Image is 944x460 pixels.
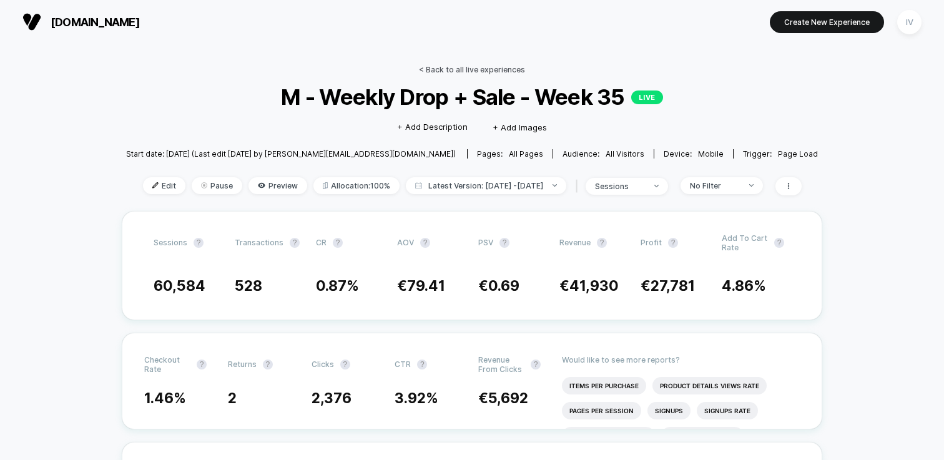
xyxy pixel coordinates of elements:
[488,389,528,407] span: 5,692
[595,182,645,191] div: sessions
[144,389,186,407] span: 1.46 %
[573,177,586,195] span: |
[559,238,591,247] span: Revenue
[228,389,237,407] span: 2
[290,238,300,248] button: ?
[652,377,767,394] li: Product Details Views Rate
[509,149,543,159] span: all pages
[143,177,185,194] span: Edit
[406,177,566,194] span: Latest Version: [DATE] - [DATE]
[778,149,818,159] span: Page Load
[493,122,547,132] span: + Add Images
[562,402,641,419] li: Pages Per Session
[22,12,41,31] img: Visually logo
[395,389,438,407] span: 3.92 %
[144,355,190,374] span: Checkout Rate
[774,238,784,248] button: ?
[562,355,800,365] p: Would like to see more reports?
[488,277,519,295] span: 0.69
[562,427,655,444] li: Avg Session Duration
[194,238,204,248] button: ?
[569,277,619,295] span: 41,930
[397,121,468,134] span: + Add Description
[316,238,327,247] span: CR
[228,360,257,369] span: Returns
[563,149,644,159] div: Audience:
[654,185,659,187] img: end
[397,238,414,247] span: AOV
[313,177,400,194] span: Allocation: 100%
[651,277,695,295] span: 27,781
[154,238,187,247] span: Sessions
[478,238,493,247] span: PSV
[407,277,445,295] span: 79.41
[749,184,754,187] img: end
[661,427,744,444] li: Profit Per Session
[647,402,691,419] li: Signups
[478,277,519,295] span: €
[478,389,528,407] span: €
[197,360,207,369] button: ?
[668,238,678,248] button: ?
[154,277,205,295] span: 60,584
[743,149,818,159] div: Trigger:
[161,84,784,110] span: M - Weekly Drop + Sale - Week 35
[559,277,619,295] span: €
[606,149,644,159] span: All Visitors
[201,182,207,188] img: end
[597,238,607,248] button: ?
[654,149,733,159] span: Device:
[51,16,140,29] span: [DOMAIN_NAME]
[631,91,663,104] p: LIVE
[499,238,509,248] button: ?
[235,238,283,247] span: Transactions
[897,10,922,34] div: IV
[333,238,343,248] button: ?
[417,360,427,369] button: ?
[477,149,543,159] div: Pages:
[698,149,724,159] span: mobile
[478,355,524,374] span: Revenue From Clicks
[893,9,925,35] button: IV
[553,184,557,187] img: end
[19,12,144,32] button: [DOMAIN_NAME]
[316,277,359,295] span: 0.87 %
[312,360,334,369] span: Clicks
[690,181,740,190] div: No Filter
[531,360,541,369] button: ?
[415,182,422,188] img: calendar
[641,238,662,247] span: Profit
[312,389,352,407] span: 2,376
[192,177,242,194] span: Pause
[323,182,328,189] img: rebalance
[697,402,758,419] li: Signups Rate
[263,360,273,369] button: ?
[722,277,766,295] span: 4.86 %
[340,360,350,369] button: ?
[420,238,430,248] button: ?
[395,360,411,369] span: CTR
[641,277,695,295] span: €
[722,233,768,252] span: Add To Cart Rate
[770,11,884,33] button: Create New Experience
[152,182,159,188] img: edit
[419,65,525,74] a: < Back to all live experiences
[562,377,646,394] li: Items Per Purchase
[126,149,456,159] span: Start date: [DATE] (Last edit [DATE] by [PERSON_NAME][EMAIL_ADDRESS][DOMAIN_NAME])
[235,277,262,295] span: 528
[397,277,445,295] span: €
[248,177,307,194] span: Preview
